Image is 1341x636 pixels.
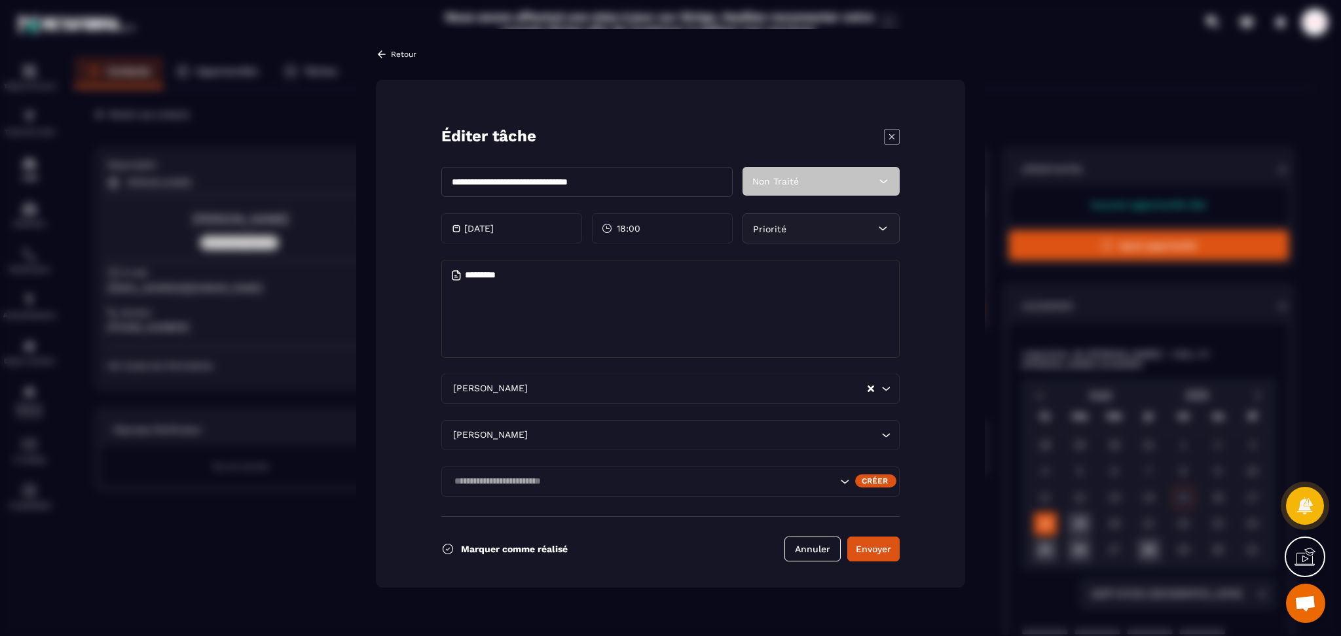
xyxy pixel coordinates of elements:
[784,537,841,561] button: Annuler
[450,474,837,489] input: Search for option
[530,381,866,396] input: Search for option
[530,428,878,442] input: Search for option
[441,126,536,147] p: Éditer tâche
[461,544,568,554] p: Marquer comme réalisé
[441,420,900,450] div: Search for option
[617,222,640,235] span: 18:00
[752,176,799,186] span: Non Traité
[464,223,494,234] p: [DATE]
[855,474,896,487] div: Créer
[753,224,786,234] span: Priorité
[847,537,900,561] button: Envoyer
[441,467,900,497] div: Search for option
[391,50,416,59] p: Retour
[441,374,900,404] div: Search for option
[868,384,874,394] button: Clear Selected
[450,381,530,396] span: [PERSON_NAME]
[450,428,530,442] span: [PERSON_NAME]
[1286,584,1325,623] a: Ouvrir le chat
